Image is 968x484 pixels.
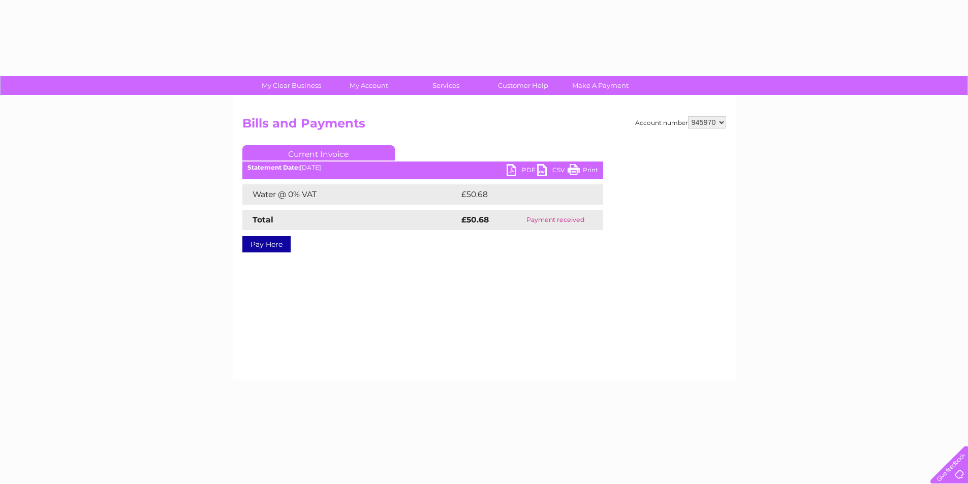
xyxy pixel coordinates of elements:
[242,236,291,252] a: Pay Here
[508,210,603,230] td: Payment received
[568,164,598,179] a: Print
[253,215,273,224] strong: Total
[404,76,488,95] a: Services
[242,164,603,171] div: [DATE]
[558,76,642,95] a: Make A Payment
[247,164,300,171] b: Statement Date:
[461,215,489,224] strong: £50.68
[635,116,726,128] div: Account number
[507,164,537,179] a: PDF
[242,145,395,160] a: Current Invoice
[459,184,583,205] td: £50.68
[481,76,565,95] a: Customer Help
[537,164,568,179] a: CSV
[327,76,411,95] a: My Account
[242,184,459,205] td: Water @ 0% VAT
[249,76,333,95] a: My Clear Business
[242,116,726,136] h2: Bills and Payments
